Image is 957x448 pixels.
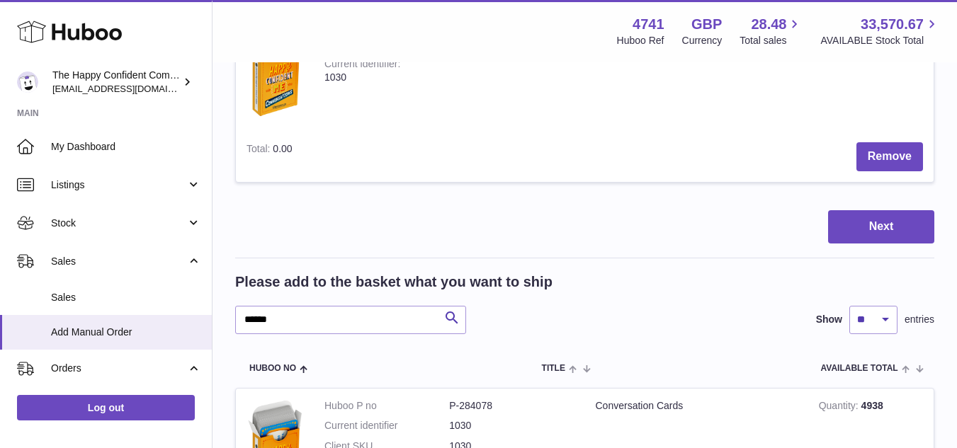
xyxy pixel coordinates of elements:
strong: GBP [691,15,722,34]
a: 28.48 Total sales [740,15,803,47]
span: Sales [51,255,186,268]
span: [EMAIL_ADDRESS][DOMAIN_NAME] [52,83,208,94]
span: Stock [51,217,186,230]
strong: 4741 [633,15,664,34]
span: entries [905,313,934,326]
span: Total sales [740,34,803,47]
td: Conversation Cards [411,7,634,132]
span: Huboo no [249,364,296,373]
label: Show [816,313,842,326]
img: Conversation Cards [247,18,303,118]
div: Huboo Ref [617,34,664,47]
dt: Huboo P no [324,399,449,413]
label: Total [247,143,273,158]
a: 33,570.67 AVAILABLE Stock Total [820,15,940,47]
a: Log out [17,395,195,420]
span: Sales [51,291,201,304]
span: AVAILABLE Stock Total [820,34,940,47]
dd: 1030 [449,419,574,432]
span: Add Manual Order [51,326,201,339]
span: 28.48 [751,15,786,34]
div: Current identifier [324,58,400,73]
button: Next [828,210,934,243]
span: Listings [51,178,186,192]
div: The Happy Confident Company [52,69,180,96]
dt: Current identifier [324,419,449,432]
div: Currency [682,34,723,47]
img: contact@happyconfident.com [17,71,38,93]
dd: P-284078 [449,399,574,413]
h2: Please add to the basket what you want to ship [235,272,553,292]
span: AVAILABLE Total [821,364,898,373]
span: Orders [51,362,186,375]
span: Title [542,364,565,373]
div: 1030 [324,71,400,84]
span: My Dashboard [51,140,201,154]
strong: Quantity [819,400,861,415]
span: 0.00 [273,143,292,154]
span: 33,570.67 [861,15,924,34]
button: Remove [856,142,923,171]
